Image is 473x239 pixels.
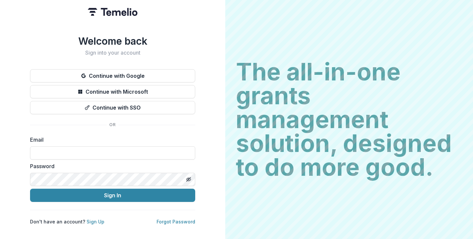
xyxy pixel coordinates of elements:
h2: Sign into your account [30,50,195,56]
button: Toggle password visibility [183,174,194,185]
button: Sign In [30,189,195,202]
button: Continue with Google [30,69,195,82]
p: Don't have an account? [30,218,104,225]
button: Continue with Microsoft [30,85,195,98]
a: Sign Up [87,219,104,224]
label: Email [30,136,191,144]
img: Temelio [88,8,137,16]
label: Password [30,162,191,170]
h1: Welcome back [30,35,195,47]
a: Forgot Password [157,219,195,224]
button: Continue with SSO [30,101,195,114]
